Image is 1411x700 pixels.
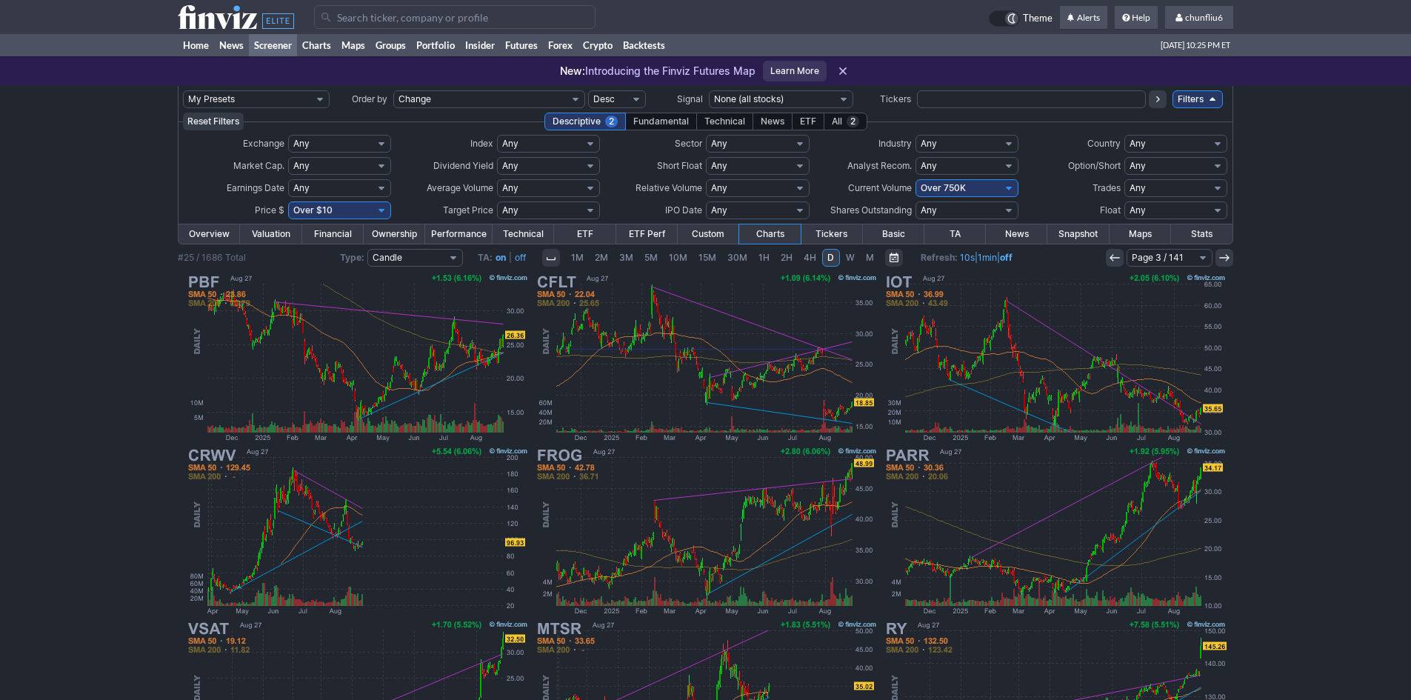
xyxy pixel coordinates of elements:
a: Stats [1171,224,1232,244]
img: CFLT - Confluent Inc - Stock Price Chart [533,271,879,444]
span: Exchange [243,138,284,149]
a: Charts [739,224,801,244]
a: chunfliu6 [1165,6,1233,30]
span: D [827,252,834,263]
span: 2M [595,252,608,263]
span: Relative Volume [636,182,702,193]
b: Type: [340,252,364,263]
span: Trades [1093,182,1121,193]
a: Theme [989,10,1053,27]
a: 2M [590,249,613,267]
div: Fundamental [625,113,697,130]
span: Industry [878,138,912,149]
a: Groups [370,34,411,56]
a: Portfolio [411,34,460,56]
span: 2 [605,116,618,127]
a: Maps [336,34,370,56]
a: 10s [960,252,975,263]
a: Valuation [240,224,301,244]
a: M [861,249,879,267]
span: Theme [1023,10,1053,27]
a: Insider [460,34,500,56]
img: PBF - PBF Energy Inc - Stock Price Chart [184,271,530,444]
a: Basic [863,224,924,244]
img: CRWV - CoreWeave Inc - Stock Price Chart [184,444,530,618]
a: 1min [978,252,997,263]
a: Custom [678,224,739,244]
span: Average Volume [427,182,493,193]
span: Sector [675,138,702,149]
span: Target Price [443,204,493,216]
a: Forex [543,34,578,56]
span: 2H [781,252,793,263]
div: All [824,113,867,130]
a: Financial [302,224,364,244]
b: Refresh: [921,252,958,263]
a: Alerts [1060,6,1107,30]
span: Dividend Yield [433,160,493,171]
a: Futures [500,34,543,56]
a: on [496,252,506,263]
span: IPO Date [665,204,702,216]
a: Backtests [618,34,670,56]
div: ETF [792,113,824,130]
a: 1H [753,249,775,267]
span: Tickers [880,93,911,104]
a: Tickers [801,224,862,244]
a: TA [924,224,986,244]
span: | | [921,250,1013,265]
a: News [986,224,1047,244]
a: 15M [693,249,721,267]
span: 30M [727,252,747,263]
span: [DATE] 10:25 PM ET [1161,34,1230,56]
a: 1M [566,249,589,267]
span: 2 [847,116,859,127]
span: Index [470,138,493,149]
a: Maps [1110,224,1171,244]
span: chunfliu6 [1185,12,1223,23]
input: Search [314,5,596,29]
a: Crypto [578,34,618,56]
a: 3M [614,249,638,267]
span: 15M [698,252,716,263]
a: Technical [493,224,554,244]
img: FROG - JFrog Ltd - Stock Price Chart [533,444,879,618]
a: Filters [1173,90,1223,108]
span: 4H [804,252,816,263]
span: Shares Outstanding [830,204,912,216]
a: News [214,34,249,56]
span: Earnings Date [227,182,284,193]
a: 4H [798,249,821,267]
span: 10M [669,252,687,263]
span: Order by [352,93,387,104]
img: PARR - Par Pacific Holdings Inc - Stock Price Chart [881,444,1228,618]
a: Performance [425,224,493,244]
a: ETF Perf [616,224,678,244]
span: 5M [644,252,658,263]
a: Home [178,34,214,56]
div: News [753,113,793,130]
a: Ownership [364,224,425,244]
div: Technical [696,113,753,130]
button: Reset Filters [183,113,244,130]
span: M [866,252,874,263]
a: off [1000,252,1013,263]
span: Price $ [255,204,284,216]
button: Range [885,249,903,267]
a: Learn More [763,61,827,81]
span: | [509,252,512,263]
a: Snapshot [1047,224,1109,244]
button: Interval [542,249,560,267]
a: ETF [554,224,616,244]
span: W [846,252,855,263]
a: Overview [179,224,240,244]
p: Introducing the Finviz Futures Map [560,64,755,79]
span: Signal [677,93,703,104]
a: 10M [664,249,693,267]
span: 3M [619,252,633,263]
span: Short Float [657,160,702,171]
span: 1H [758,252,770,263]
span: Float [1100,204,1121,216]
a: 2H [775,249,798,267]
